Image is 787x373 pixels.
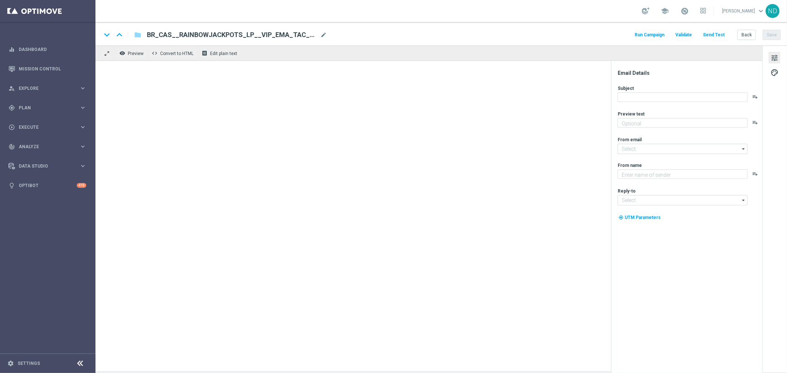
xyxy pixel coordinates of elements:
[160,51,194,56] span: Convert to HTML
[210,51,237,56] span: Edit plain text
[150,48,197,58] button: code Convert to HTML
[8,66,87,72] button: Mission Control
[8,183,87,189] button: lightbulb Optibot +10
[675,32,692,37] span: Validate
[618,188,636,194] label: Reply-to
[757,7,765,15] span: keyboard_arrow_down
[740,195,747,205] i: arrow_drop_down
[19,40,86,59] a: Dashboard
[8,85,87,91] button: person_search Explore keyboard_arrow_right
[8,163,87,169] button: Data Studio keyboard_arrow_right
[770,53,779,63] span: tune
[200,48,241,58] button: receipt Edit plain text
[8,124,79,131] div: Execute
[77,183,86,188] div: +10
[618,85,634,91] label: Subject
[202,50,207,56] i: receipt
[79,162,86,169] i: keyboard_arrow_right
[766,4,780,18] div: ND
[618,111,645,117] label: Preview text
[79,124,86,131] i: keyboard_arrow_right
[152,50,158,56] span: code
[752,171,758,177] button: playlist_add
[79,85,86,92] i: keyboard_arrow_right
[8,46,15,53] i: equalizer
[740,144,747,154] i: arrow_drop_down
[79,104,86,111] i: keyboard_arrow_right
[19,145,79,149] span: Analyze
[8,85,79,92] div: Explore
[128,51,144,56] span: Preview
[8,105,87,111] button: gps_fixed Plan keyboard_arrow_right
[119,50,125,56] i: remove_red_eye
[633,30,665,40] button: Run Campaign
[618,213,661,222] button: my_location UTM Parameters
[118,48,147,58] button: remove_red_eye Preview
[8,40,86,59] div: Dashboard
[752,94,758,100] button: playlist_add
[114,29,125,40] i: keyboard_arrow_up
[769,52,780,63] button: tune
[133,29,142,41] button: folder
[8,105,79,111] div: Plan
[19,176,77,195] a: Optibot
[625,215,661,220] span: UTM Parameters
[8,163,79,169] div: Data Studio
[618,137,642,143] label: From email
[618,195,748,205] input: Select
[702,30,726,40] button: Send Test
[79,143,86,150] i: keyboard_arrow_right
[134,30,141,39] i: folder
[101,29,112,40] i: keyboard_arrow_down
[8,124,87,130] button: play_circle_outline Execute keyboard_arrow_right
[8,59,86,78] div: Mission Control
[7,360,14,367] i: settings
[8,85,15,92] i: person_search
[618,215,624,220] i: my_location
[18,361,40,366] a: Settings
[320,32,327,38] span: mode_edit
[8,176,86,195] div: Optibot
[19,125,79,129] span: Execute
[618,162,642,168] label: From name
[763,30,781,40] button: Save
[8,47,87,52] button: equalizer Dashboard
[618,144,748,154] input: Select
[8,124,15,131] i: play_circle_outline
[8,143,79,150] div: Analyze
[618,70,762,76] div: Email Details
[147,30,317,39] span: BR_CAS__RAINBOWJACKPOTS_LP__VIP_EMA_TAC_GM
[8,182,15,189] i: lightbulb
[752,120,758,125] button: playlist_add
[19,164,79,168] span: Data Studio
[8,144,87,150] button: track_changes Analyze keyboard_arrow_right
[737,30,756,40] button: Back
[8,143,15,150] i: track_changes
[674,30,693,40] button: Validate
[769,66,780,78] button: palette
[8,105,15,111] i: gps_fixed
[19,59,86,78] a: Mission Control
[19,106,79,110] span: Plan
[661,7,669,15] span: school
[770,68,779,77] span: palette
[721,6,766,17] a: [PERSON_NAME]keyboard_arrow_down
[19,86,79,91] span: Explore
